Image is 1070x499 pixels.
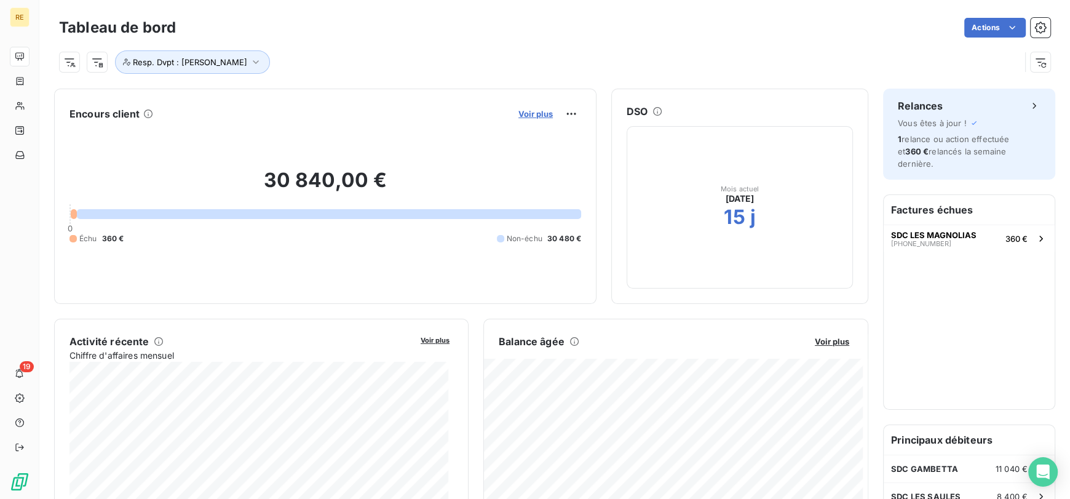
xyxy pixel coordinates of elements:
[507,233,542,244] span: Non-échu
[724,205,745,230] h2: 15
[964,18,1026,38] button: Actions
[905,146,929,156] span: 360 €
[884,225,1055,252] button: SDC LES MAGNOLIAS[PHONE_NUMBER]360 €
[898,134,902,144] span: 1
[69,106,140,121] h6: Encours client
[79,233,97,244] span: Échu
[115,50,270,74] button: Resp. Dvpt : [PERSON_NAME]
[996,464,1028,474] span: 11 040 €
[518,109,553,119] span: Voir plus
[627,104,648,119] h6: DSO
[69,349,412,362] span: Chiffre d'affaires mensuel
[499,334,565,349] h6: Balance âgée
[891,464,958,474] span: SDC GAMBETTA
[750,205,756,230] h2: j
[815,337,849,346] span: Voir plus
[898,134,1009,169] span: relance ou action effectuée et relancés la semaine dernière.
[59,17,176,39] h3: Tableau de bord
[884,195,1055,225] h6: Factures échues
[726,193,755,205] span: [DATE]
[547,233,581,244] span: 30 480 €
[69,334,149,349] h6: Activité récente
[515,108,557,119] button: Voir plus
[1028,457,1058,487] div: Open Intercom Messenger
[69,168,581,205] h2: 30 840,00 €
[721,185,759,193] span: Mois actuel
[1005,234,1028,244] span: 360 €
[421,336,450,345] span: Voir plus
[884,425,1055,455] h6: Principaux débiteurs
[898,98,943,113] h6: Relances
[10,7,30,27] div: RE
[891,240,951,247] span: [PHONE_NUMBER]
[20,361,34,372] span: 19
[811,336,853,347] button: Voir plus
[898,118,967,128] span: Vous êtes à jour !
[68,223,73,233] span: 0
[102,233,124,244] span: 360 €
[417,334,453,345] button: Voir plus
[133,57,247,67] span: Resp. Dvpt : [PERSON_NAME]
[10,472,30,492] img: Logo LeanPay
[891,230,977,240] span: SDC LES MAGNOLIAS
